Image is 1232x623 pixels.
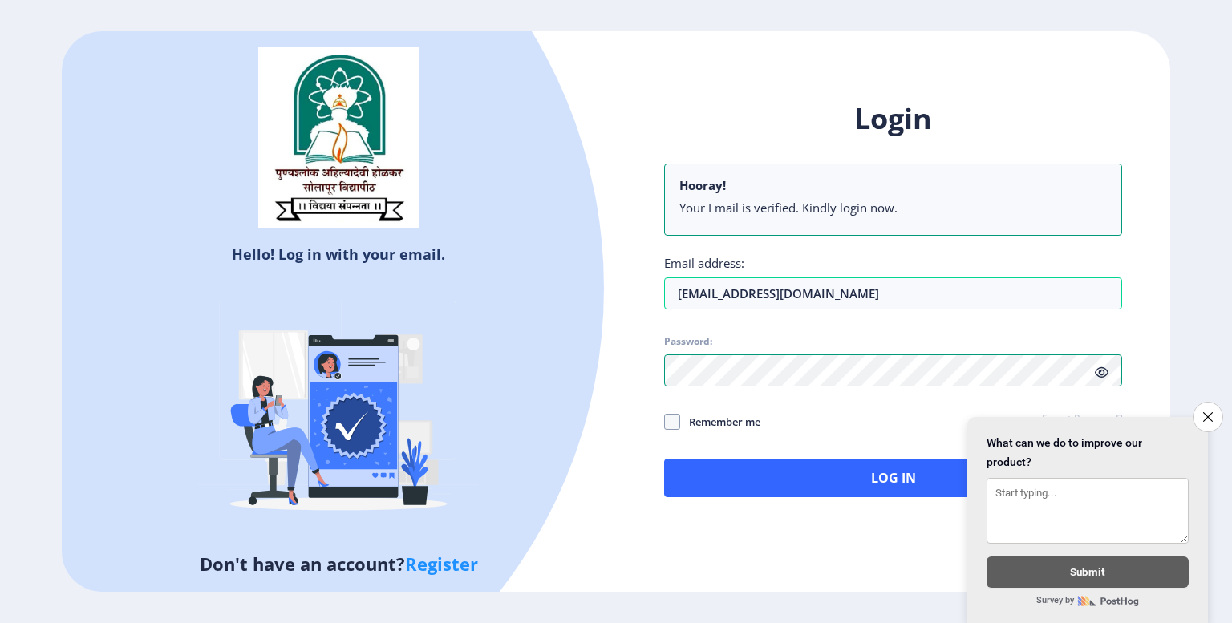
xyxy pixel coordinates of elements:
span: Remember me [680,412,760,431]
a: Forgot Password? [1042,412,1122,427]
h5: Don't have an account? [74,551,604,576]
label: Email address: [664,255,744,271]
label: Password: [664,335,712,348]
button: Log In [664,459,1122,497]
input: Email address [664,277,1122,309]
a: Register [405,552,478,576]
img: sulogo.png [258,47,419,229]
img: Verified-rafiki.svg [198,270,479,551]
b: Hooray! [679,177,726,193]
h1: Login [664,99,1122,138]
li: Your Email is verified. Kindly login now. [679,200,1107,216]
